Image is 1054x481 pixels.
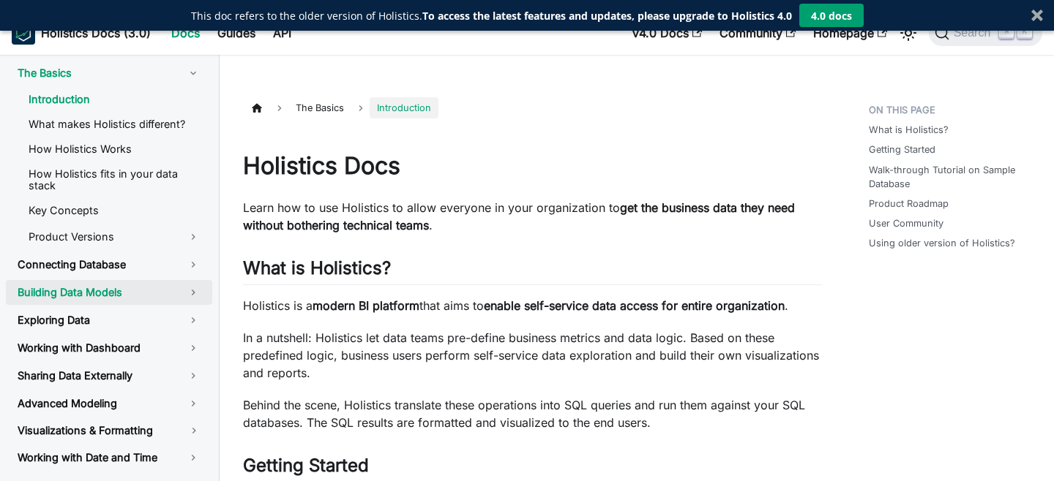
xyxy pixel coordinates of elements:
[12,21,151,45] a: HolisticsHolistics Docs (3.0)
[6,280,212,305] a: Building Data Models
[17,163,212,197] a: How Holistics fits in your data stack
[370,97,438,118] span: Introduction
[176,419,212,442] button: Toggle the collapsible sidebar category 'Visualizations & Formatting'
[264,21,300,45] a: API
[162,21,209,45] a: Docs
[484,298,785,313] strong: enable self-service data access for entire organization
[6,445,212,470] a: Working with Date and Time
[869,197,949,211] a: Product Roadmap
[288,97,351,118] span: The Basics
[1017,26,1032,39] kbd: K
[243,151,822,181] h1: Holistics Docs
[17,138,212,160] a: How Holistics Works
[12,21,35,45] img: Holistics
[949,26,1000,39] span: Search
[869,143,935,156] a: Getting Started
[191,8,792,23] div: This doc refers to the older version of Holistics.To access the latest features and updates, plea...
[17,113,212,135] a: What makes Holistics different?
[869,163,1036,191] a: Walk-through Tutorial on Sample Database
[869,216,943,230] a: User Community
[869,123,949,137] a: What is Holistics?
[6,61,212,86] a: The Basics
[243,297,822,314] p: Holistics is a that aims to .
[191,8,792,23] p: This doc refers to the older version of Holistics.
[422,9,792,23] strong: To access the latest features and updates, please upgrade to Holistics 4.0
[624,21,711,45] a: v4.0 Docs
[209,21,264,45] a: Guides
[17,200,212,221] a: Key Concepts
[313,298,419,313] strong: modern BI platform
[897,21,920,45] button: Switch between dark and light mode (currently light mode)
[869,236,1015,250] a: Using older version of Holistics?
[711,21,804,45] a: Community
[6,308,212,333] a: Exploring Data
[243,97,271,118] a: Home page
[6,363,212,388] a: Sharing Data Externally
[999,26,1014,39] kbd: ⌘
[6,336,212,360] a: Working with Dashboard
[799,4,864,27] button: 4.0 docs
[243,199,822,234] p: Learn how to use Holistics to allow everyone in your organization to .
[17,224,212,249] a: Product Versions
[804,21,896,45] a: Homepage
[41,24,151,42] b: Holistics Docs (3.0)
[243,97,822,118] nav: Breadcrumbs
[243,396,822,431] p: Behind the scene, Holistics translate these operations into SQL queries and run them against your...
[6,419,176,442] a: Visualizations & Formatting
[929,20,1042,46] button: Search
[243,257,822,285] h2: What is Holistics?
[6,391,212,416] a: Advanced Modeling
[6,252,212,277] a: Connecting Database
[17,88,212,110] a: Introduction
[243,329,822,382] p: In a nutshell: Holistics let data teams pre-define business metrics and data logic. Based on thes...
